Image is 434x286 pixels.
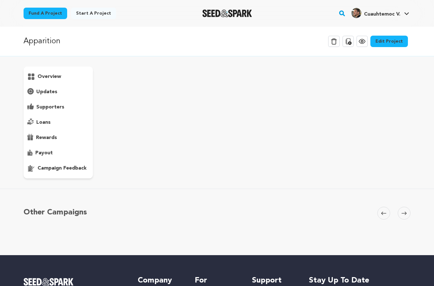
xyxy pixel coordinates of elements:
[364,12,400,17] span: Cuauhtemoc V.
[351,8,361,18] img: 98ccdcdb78b102e9.png
[309,276,410,286] h5: Stay up to date
[202,10,252,17] img: Seed&Spark Logo Dark Mode
[38,164,87,172] p: campaign feedback
[370,36,408,47] a: Edit Project
[36,103,64,111] p: supporters
[24,133,93,143] button: rewards
[24,148,93,158] button: payout
[24,72,93,82] button: overview
[252,276,296,286] h5: Support
[138,276,182,286] h5: Company
[36,119,51,126] p: loans
[350,7,410,18] a: Cuauhtemoc V.'s Profile
[350,7,410,20] span: Cuauhtemoc V.'s Profile
[24,87,93,97] button: updates
[24,207,87,218] h5: Other Campaigns
[71,8,116,19] a: Start a project
[24,278,73,286] img: Seed&Spark Logo
[38,73,61,80] p: overview
[35,149,53,157] p: payout
[202,10,252,17] a: Seed&Spark Homepage
[351,8,400,18] div: Cuauhtemoc V.'s Profile
[24,163,93,173] button: campaign feedback
[24,102,93,112] button: supporters
[24,8,67,19] a: Fund a project
[36,134,57,142] p: rewards
[24,278,125,286] a: Seed&Spark Homepage
[24,36,60,47] p: Apparition
[36,88,57,96] p: updates
[24,117,93,128] button: loans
